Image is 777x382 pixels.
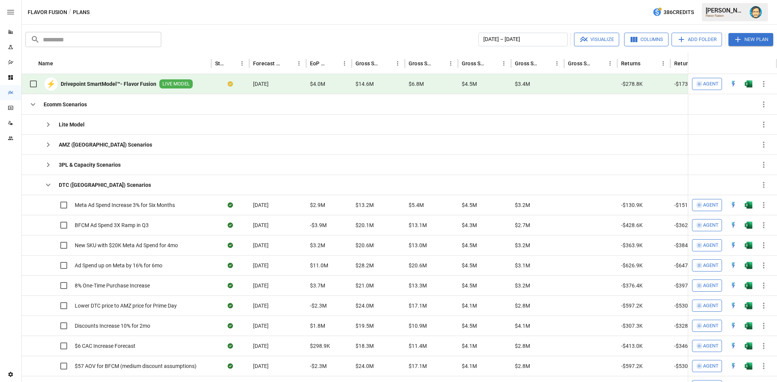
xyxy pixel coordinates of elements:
span: -$626.9K [621,262,643,269]
div: Returns: DTC Online [674,60,700,66]
span: -$328.1K [674,322,696,330]
button: Gross Sales: DTC Online column menu [445,58,456,69]
button: Sort [488,58,499,69]
div: Open in Excel [745,282,752,289]
img: quick-edit-flash.b8aec18c.svg [730,302,737,309]
span: $2.9M [310,201,325,209]
button: Dana Basken [745,2,766,23]
span: $3.1M [515,262,530,269]
span: -$428.6K [621,221,643,229]
span: $17.1M [409,302,427,309]
span: -$384.7K [674,242,696,249]
span: -$530.9K [674,362,696,370]
div: Forecast start [253,60,282,66]
div: Open in Quick Edit [730,262,737,269]
span: Discounts Increase 10% for 2mo [75,322,150,330]
div: Open in Quick Edit [730,362,737,370]
span: $24.0M [355,302,374,309]
div: [PERSON_NAME] [706,7,745,14]
button: Sort [641,58,652,69]
span: Agent [703,201,719,210]
div: Open in Quick Edit [730,342,737,350]
div: Sync complete [228,362,233,370]
span: Agent [703,362,719,371]
span: $14.6M [355,80,374,88]
span: $13.0M [409,242,427,249]
span: $6 CAC Increase Forecast [75,342,135,350]
img: quick-edit-flash.b8aec18c.svg [730,262,737,269]
img: g5qfjXmAAAAABJRU5ErkJggg== [745,242,752,249]
div: Sync complete [228,342,233,350]
div: Open in Excel [745,201,752,209]
b: Drivepoint SmartModel™- Flavor Fusion [61,80,156,88]
img: g5qfjXmAAAAABJRU5ErkJggg== [745,342,752,350]
button: Agent [692,279,722,292]
span: $298.9K [310,342,330,350]
button: Sort [283,58,294,69]
span: $28.2M [355,262,374,269]
button: Sort [541,58,552,69]
div: [DATE] [249,195,306,215]
div: Open in Excel [745,262,752,269]
button: Sort [54,58,64,69]
span: Agent [703,301,719,310]
span: $2.8M [515,302,530,309]
div: Sync complete [228,282,233,289]
div: Open in Quick Edit [730,80,737,88]
div: Dana Basken [750,6,762,18]
button: Gross Sales: Wholesale column menu [552,58,562,69]
div: Sync complete [228,322,233,330]
span: -$278.8K [621,80,643,88]
button: 386Credits [650,5,697,19]
img: g5qfjXmAAAAABJRU5ErkJggg== [745,302,752,309]
span: -$346.8K [674,342,696,350]
span: $3.2M [515,282,530,289]
div: / [69,8,71,17]
img: g5qfjXmAAAAABJRU5ErkJggg== [745,80,752,88]
span: $13.3M [409,282,427,289]
div: Sync complete [228,242,233,249]
div: [DATE] [249,316,306,336]
button: New Plan [728,33,773,46]
img: g5qfjXmAAAAABJRU5ErkJggg== [745,282,752,289]
button: Agent [692,239,722,251]
button: Agent [692,219,722,231]
div: Gross Sales: Retail [568,60,593,66]
span: $4.5M [462,242,477,249]
span: $17.1M [409,362,427,370]
button: Sort [761,58,771,69]
span: -$151.0K [674,201,696,209]
span: $3.2M [310,242,325,249]
img: g5qfjXmAAAAABJRU5ErkJggg== [745,322,752,330]
div: Flavor Fusion [706,14,745,17]
div: Open in Excel [745,302,752,309]
div: Your plan has changes in Excel that are not reflected in the Drivepoint Data Warehouse, select "S... [228,80,233,88]
div: [DATE] [249,356,306,376]
span: $20.6M [409,262,427,269]
button: Forecast start column menu [294,58,304,69]
span: $24.0M [355,362,374,370]
span: $3.4M [515,80,530,88]
span: -$307.3K [621,322,643,330]
button: Add Folder [672,33,722,46]
span: $4.1M [462,302,477,309]
span: Meta Ad Spend Increase 3% for Six Months [75,201,175,209]
span: New SKU with $20K Meta Ad Spend for 4mo [75,242,178,249]
span: Agent [703,342,719,350]
button: Sort [329,58,339,69]
div: [DATE] [249,336,306,356]
span: LIVE MODEL [159,81,193,88]
span: $3.2M [515,201,530,209]
span: $13.2M [355,201,374,209]
button: Gross Sales: Marketplace column menu [499,58,509,69]
button: Sort [594,58,605,69]
div: Gross Sales [355,60,381,66]
img: quick-edit-flash.b8aec18c.svg [730,201,737,209]
span: -$647.7K [674,262,696,269]
button: Agent [692,199,722,211]
button: Agent [692,78,722,90]
span: $57 AOV for BFCM (medium discount assumptions) [75,362,197,370]
button: Sort [226,58,237,69]
div: [DATE] [249,74,306,94]
div: [DATE] [249,275,306,295]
